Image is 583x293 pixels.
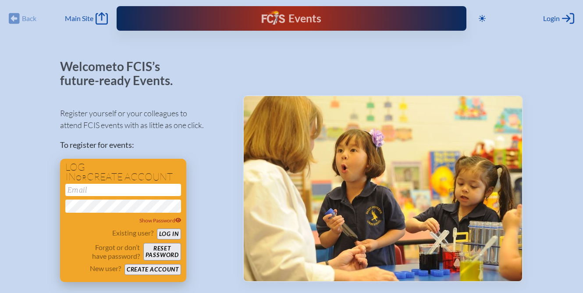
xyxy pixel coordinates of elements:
p: Welcome to FCIS’s future-ready Events. [60,60,183,87]
span: Show Password [139,217,181,224]
button: Create account [124,264,181,275]
div: FCIS Events — Future ready [218,11,365,26]
span: Login [543,14,560,23]
h1: Log in create account [65,162,181,182]
button: Log in [157,229,181,239]
p: To register for events: [60,139,229,151]
button: Resetpassword [143,243,181,261]
input: Email [65,184,181,196]
p: Existing user? [112,229,153,237]
a: Main Site [65,12,108,25]
span: Main Site [65,14,93,23]
p: New user? [90,264,121,273]
span: or [76,173,87,182]
p: Forgot or don’t have password? [65,243,140,261]
img: Events [244,96,522,281]
p: Register yourself or your colleagues to attend FCIS events with as little as one click. [60,107,229,131]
